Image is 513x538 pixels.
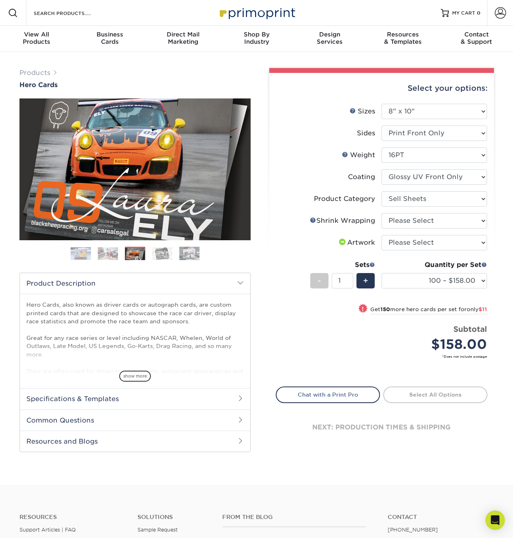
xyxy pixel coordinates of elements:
[318,275,321,287] span: -
[222,514,366,521] h4: From the Blog
[20,273,250,294] h2: Product Description
[146,31,220,45] div: Marketing
[388,514,494,521] a: Contact
[20,410,250,431] h2: Common Questions
[26,301,244,433] p: Hero Cards, also known as driver cards or autograph cards, are custom printed cards that are desi...
[337,238,375,248] div: Artwork
[19,69,50,77] a: Products
[314,194,375,204] div: Product Category
[98,247,118,260] img: Hero Cards 02
[2,513,69,535] iframe: Google Customer Reviews
[146,26,220,52] a: Direct MailMarketing
[73,31,147,38] span: Business
[137,527,178,533] a: Sample Request
[440,26,513,52] a: Contact& Support
[310,260,375,270] div: Sets
[452,10,475,17] span: MY CART
[350,107,375,116] div: Sizes
[20,431,250,452] h2: Resources and Blogs
[293,31,367,45] div: Services
[282,354,487,359] small: *Does not include postage
[276,386,380,403] a: Chat with a Print Pro
[440,31,513,45] div: & Support
[19,514,125,521] h4: Resources
[380,306,390,312] strong: 150
[33,8,112,18] input: SEARCH PRODUCTS.....
[146,31,220,38] span: Direct Mail
[20,388,250,409] h2: Specifications & Templates
[179,246,200,260] img: Hero Cards 05
[73,31,147,45] div: Cards
[152,247,172,260] img: Hero Cards 04
[367,31,440,45] div: & Templates
[388,335,487,354] div: $158.00
[477,10,481,16] span: 0
[19,81,251,89] a: Hero Cards
[293,31,367,38] span: Design
[370,306,487,314] small: Get more hero cards per set for
[276,403,487,452] div: next: production times & shipping
[357,128,375,138] div: Sides
[479,306,487,312] span: $11
[71,247,91,260] img: Hero Cards 01
[137,514,210,521] h4: Solutions
[125,248,145,260] img: Hero Cards 03
[388,527,438,533] a: [PHONE_NUMBER]
[220,31,293,45] div: Industry
[220,26,293,52] a: Shop ByIndustry
[467,306,487,312] span: only
[342,150,375,160] div: Weight
[276,73,487,104] div: Select your options:
[19,98,251,240] img: Hero Cards 03
[119,371,151,382] span: show more
[216,4,297,21] img: Primoprint
[485,510,505,530] div: Open Intercom Messenger
[440,31,513,38] span: Contact
[362,305,364,313] span: !
[382,260,487,270] div: Quantity per Set
[383,386,487,403] a: Select All Options
[348,172,375,182] div: Coating
[293,26,367,52] a: DesignServices
[73,26,147,52] a: BusinessCards
[453,325,487,333] strong: Subtotal
[310,216,375,226] div: Shrink Wrapping
[220,31,293,38] span: Shop By
[363,275,368,287] span: +
[367,31,440,38] span: Resources
[367,26,440,52] a: Resources& Templates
